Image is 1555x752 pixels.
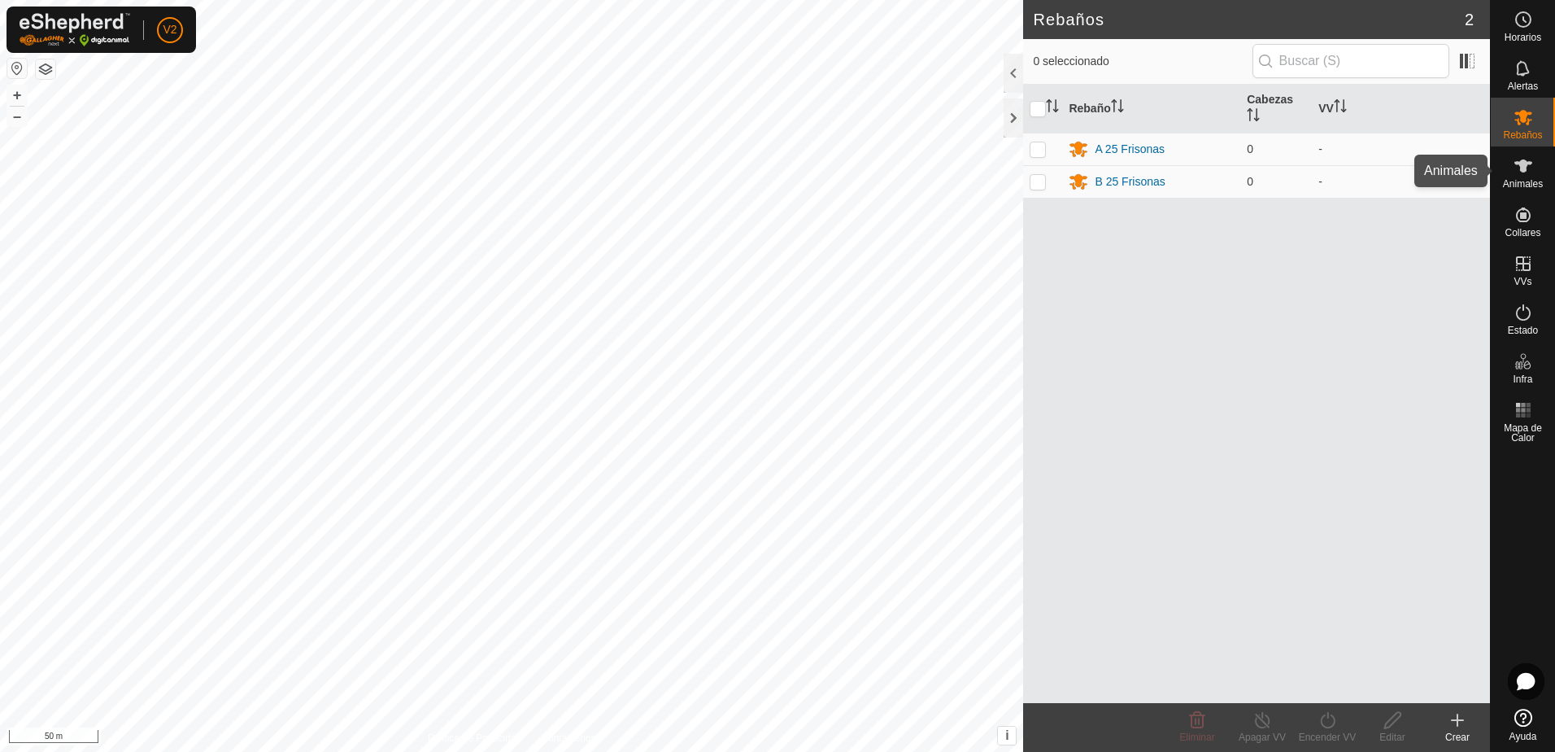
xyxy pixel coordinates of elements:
h2: Rebaños [1033,10,1464,29]
span: Estado [1508,326,1538,335]
p-sorticon: Activar para ordenar [1111,102,1124,115]
p-sorticon: Activar para ordenar [1334,102,1347,115]
p-sorticon: Activar para ordenar [1247,111,1260,124]
span: 0 [1247,175,1253,188]
span: Collares [1505,228,1540,238]
div: Apagar VV [1230,730,1295,745]
span: Alertas [1508,81,1538,91]
span: Eliminar [1179,732,1214,743]
a: Política de Privacidad [428,731,521,745]
span: Horarios [1505,33,1541,42]
div: Crear [1425,730,1490,745]
a: Contáctenos [541,731,595,745]
span: VVs [1514,277,1531,286]
td: - [1312,133,1490,165]
span: 2 [1465,7,1474,32]
span: 0 [1247,142,1253,155]
span: Animales [1503,179,1543,189]
div: B 25 Frisonas [1095,173,1165,190]
img: Logo Gallagher [20,13,130,46]
button: Restablecer Mapa [7,59,27,78]
span: i [1005,728,1008,742]
span: Mapa de Calor [1495,423,1551,443]
div: A 25 Frisonas [1095,141,1165,158]
p-sorticon: Activar para ordenar [1046,102,1059,115]
td: - [1312,165,1490,198]
span: Rebaños [1503,130,1542,140]
th: Cabezas [1240,85,1312,133]
button: + [7,85,27,105]
div: Editar [1360,730,1425,745]
span: V2 [163,21,176,38]
a: Ayuda [1491,702,1555,748]
button: – [7,107,27,126]
span: Infra [1513,374,1532,384]
button: Capas del Mapa [36,59,55,79]
div: Encender VV [1295,730,1360,745]
span: Ayuda [1509,732,1537,741]
th: Rebaño [1062,85,1240,133]
input: Buscar (S) [1252,44,1449,78]
span: 0 seleccionado [1033,53,1252,70]
th: VV [1312,85,1490,133]
button: i [998,727,1016,745]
